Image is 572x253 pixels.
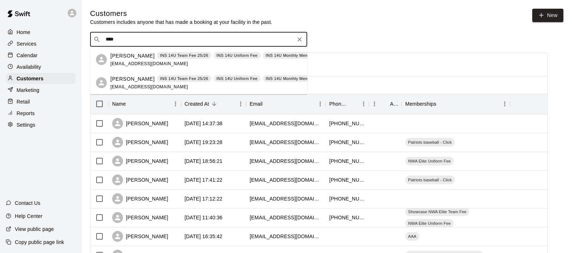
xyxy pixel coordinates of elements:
span: NWA Elite Uniform Fee [405,158,454,164]
p: Services [17,40,37,47]
p: INS 14U Uniform Fee [216,52,258,59]
div: [PERSON_NAME] [112,231,168,242]
p: Availability [17,63,41,71]
div: Showcase NWA Elite Team Fee [405,207,469,216]
p: INS 14U Monthly Membership - 25/26 [266,52,338,59]
div: NWA Elite Uniform Fee [405,157,454,165]
p: Help Center [15,212,42,220]
div: Age [369,94,402,114]
div: Memberships [402,94,510,114]
span: [EMAIL_ADDRESS][DOMAIN_NAME] [110,61,188,66]
div: Patriots baseball - Click [405,176,455,184]
a: Services [6,38,76,49]
span: AAA [405,233,419,239]
p: Copy public page link [15,239,64,246]
div: Email [246,94,326,114]
div: 2025-08-15 11:40:36 [185,214,223,221]
div: Name [109,94,181,114]
button: Menu [170,98,181,109]
a: Retail [6,96,76,107]
div: AAA [405,232,419,241]
div: +14192976600 [329,176,365,184]
div: aprilbarnett04@yahoo.com [250,214,322,221]
div: 2025-08-15 17:41:22 [185,176,223,184]
a: Customers [6,73,76,84]
div: [PERSON_NAME] [112,193,168,204]
div: Memberships [405,94,436,114]
button: Sort [209,99,219,109]
a: New [532,9,563,22]
p: Retail [17,98,30,105]
div: Jeriamy Vann [96,54,107,65]
p: INS 14U Team Fee 25/26 [160,52,208,59]
p: Contact Us [15,199,41,207]
div: [PERSON_NAME] [112,156,168,166]
div: Patriots baseball - Click [405,138,455,147]
a: Availability [6,62,76,72]
p: [PERSON_NAME] [110,52,154,59]
button: Clear [295,34,305,45]
button: Menu [358,98,369,109]
span: [EMAIL_ADDRESS][DOMAIN_NAME] [110,84,188,89]
a: Calendar [6,50,76,61]
span: Patriots baseball - Click [405,177,455,183]
div: +14798995678 [329,195,365,202]
div: Name [112,94,126,114]
p: INS 14U Uniform Fee [216,76,258,82]
p: Customers [17,75,43,82]
span: Showcase NWA Elite Team Fee [405,209,469,215]
div: 2025-08-15 19:23:28 [185,139,223,146]
div: Created At [181,94,246,114]
div: 2025-08-15 18:56:21 [185,157,223,165]
p: Calendar [17,52,38,59]
div: +14792507196 [329,214,365,221]
div: Email [250,94,263,114]
button: Menu [235,98,246,109]
button: Sort [380,99,390,109]
button: Menu [315,98,326,109]
div: 2025-08-16 14:37:38 [185,120,223,127]
button: Sort [263,99,273,109]
div: 2025-08-15 17:12:22 [185,195,223,202]
p: [PERSON_NAME] [110,75,154,83]
div: dddobrzy@uark.edu [250,176,322,184]
div: Search customers by name or email [90,32,307,47]
p: Home [17,29,30,36]
a: Home [6,27,76,38]
div: lindseylovelady@gmail.com [250,195,322,202]
button: Sort [348,99,358,109]
p: Customers includes anyone that has made a booking at your facility in the past. [90,18,272,26]
div: [PERSON_NAME] [112,212,168,223]
div: +14792640103 [329,139,365,146]
h5: Customers [90,9,272,18]
div: [PERSON_NAME] [112,137,168,148]
p: INS 14U Monthly Membership - 25/26 [266,76,338,82]
div: Created At [185,94,209,114]
div: hogfan63@yahoo.com [250,233,322,240]
a: Reports [6,108,76,119]
a: Marketing [6,85,76,96]
p: Reports [17,110,35,117]
button: Sort [126,99,136,109]
div: Ashen Vann [96,77,107,88]
div: Phone Number [329,94,348,114]
div: markfscott@hotmail.com [250,139,322,146]
button: Sort [436,99,446,109]
span: Patriots baseball - Click [405,139,455,145]
div: [PERSON_NAME] [112,174,168,185]
div: 2025-08-14 16:35:42 [185,233,223,240]
p: Settings [17,121,35,128]
a: Settings [6,119,76,130]
button: Menu [369,98,380,109]
div: [PERSON_NAME] [112,118,168,129]
div: Age [390,94,398,114]
span: NWA Elite Uniform Fee [405,220,454,226]
div: halesar@gmail.com [250,157,322,165]
div: NWA Elite Uniform Fee [405,219,454,228]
